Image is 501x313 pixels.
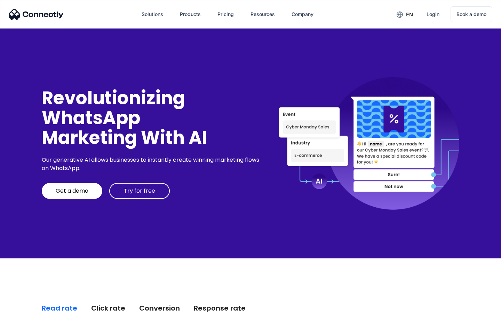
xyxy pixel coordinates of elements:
a: Try for free [109,183,170,199]
a: Book a demo [451,6,492,22]
div: Solutions [142,9,163,19]
div: Revolutionizing WhatsApp Marketing With AI [42,88,262,148]
a: Pricing [212,6,239,23]
div: Click rate [91,303,125,313]
div: Get a demo [56,187,88,194]
div: Login [427,9,439,19]
a: Get a demo [42,183,102,199]
img: Connectly Logo [9,9,64,20]
div: Response rate [194,303,246,313]
div: Our generative AI allows businesses to instantly create winning marketing flows on WhatsApp. [42,156,262,172]
div: en [406,10,413,19]
div: Conversion [139,303,180,313]
div: Products [180,9,201,19]
div: Read rate [42,303,77,313]
a: Login [421,6,445,23]
div: Try for free [124,187,155,194]
div: Company [292,9,313,19]
div: Resources [250,9,275,19]
div: Pricing [217,9,234,19]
